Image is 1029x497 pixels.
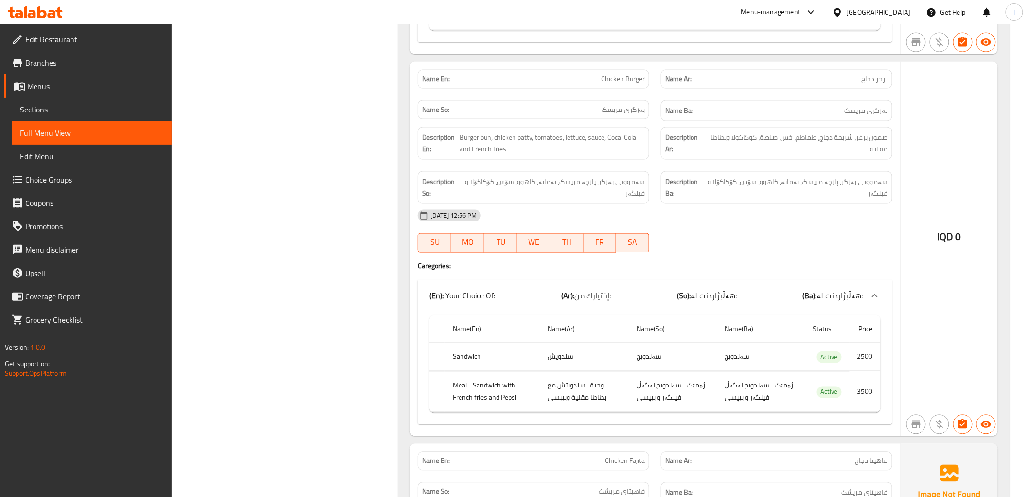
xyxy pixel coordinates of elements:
[25,221,164,232] span: Promotions
[706,131,888,155] span: صمون برغر، شريحة دجاج، طماطم، خس، صلصة، كوكاكولا وبطاطا مقلية
[620,236,645,250] span: SA
[418,280,892,312] div: (En): Your Choice Of:(Ar):إختيارك من:(So):هەڵبژاردنت لە:(Ba):هەڵبژاردنت لە:
[741,6,801,18] div: Menu-management
[602,105,645,115] span: بەرگری مریشک
[707,176,888,200] span: سەموونی بەرگر، پارچە مریشک، تەماتە، کاهوو، سۆس، کۆکاکۆلا و فینگەر
[451,233,484,253] button: MO
[930,415,949,434] button: Purchased item
[27,80,164,92] span: Menus
[25,267,164,279] span: Upsell
[862,74,888,84] span: برجر دجاج
[4,215,172,238] a: Promotions
[25,174,164,185] span: Choice Groups
[584,233,617,253] button: FR
[484,233,517,253] button: TU
[665,176,704,200] strong: Description Ba:
[847,7,911,18] div: [GEOGRAPHIC_DATA]
[717,315,805,343] th: Name(Ba)
[422,176,461,200] strong: Description So:
[629,343,717,371] td: سەندویچ
[906,415,926,434] button: Not branch specific item
[12,98,172,121] a: Sections
[805,315,850,343] th: Status
[855,456,888,466] span: فاهيتا دجاج
[4,168,172,191] a: Choice Groups
[4,74,172,98] a: Menus
[561,289,574,303] b: (Ar):
[817,351,842,363] div: Active
[20,127,164,139] span: Full Menu View
[599,487,645,497] span: فاهیتای مریشک
[4,261,172,285] a: Upsell
[817,289,863,303] span: هەڵبژاردنت لە:
[629,372,717,412] td: ژەمێک - سەندویچ لەگەڵ فینگەر و بیپسی
[463,176,645,200] span: سەموونی بەرگر، پارچە مریشک، تەماتە، کاهوو، سۆس، کۆکاکۆلا و فینگەر
[956,228,961,247] span: 0
[25,57,164,69] span: Branches
[906,33,926,52] button: Not branch specific item
[803,289,817,303] b: (Ba):
[550,233,584,253] button: TH
[1013,7,1015,18] span: l
[426,211,480,220] span: [DATE] 12:56 PM
[665,105,693,117] strong: Name Ba:
[422,131,458,155] strong: Description En:
[418,233,451,253] button: SU
[521,236,547,250] span: WE
[488,236,514,250] span: TU
[691,289,737,303] span: هەڵبژاردنت لە:
[629,315,717,343] th: Name(So)
[422,487,449,497] strong: Name So:
[717,343,805,371] td: سەندویچ
[953,33,973,52] button: Has choices
[30,341,45,353] span: 1.0.0
[4,238,172,261] a: Menu disclaimer
[25,197,164,209] span: Coupons
[605,456,645,466] span: Chicken Fajita
[422,456,450,466] strong: Name En:
[540,343,629,371] td: سندويش
[445,372,540,412] th: Meal - Sandwich with French fries and Pepsi
[554,236,580,250] span: TH
[422,105,449,115] strong: Name So:
[5,357,50,370] span: Get support on:
[418,261,892,271] h4: Caregories:
[422,74,450,84] strong: Name En:
[445,343,540,371] th: Sandwich
[850,315,881,343] th: Price
[4,28,172,51] a: Edit Restaurant
[817,387,842,398] div: Active
[25,291,164,302] span: Coverage Report
[4,308,172,331] a: Grocery Checklist
[574,289,611,303] span: إختيارك من:
[25,314,164,326] span: Grocery Checklist
[455,236,480,250] span: MO
[976,33,996,52] button: Available
[25,34,164,45] span: Edit Restaurant
[665,456,692,466] strong: Name Ar:
[20,150,164,162] span: Edit Menu
[665,131,704,155] strong: Description Ar:
[25,244,164,256] span: Menu disclaimer
[616,233,649,253] button: SA
[850,343,881,371] td: 2500
[4,285,172,308] a: Coverage Report
[422,236,447,250] span: SU
[845,105,888,117] span: بەرگری مریشک
[677,289,691,303] b: (So):
[665,74,692,84] strong: Name Ar:
[517,233,550,253] button: WE
[429,290,495,302] p: Your Choice Of:
[540,315,629,343] th: Name(Ar)
[20,104,164,115] span: Sections
[4,191,172,215] a: Coupons
[817,387,842,398] span: Active
[540,372,629,412] td: وجبة- سندويتش مع بطاطا مقلية وبيبسي
[12,145,172,168] a: Edit Menu
[460,131,645,155] span: Burger bun, chicken patty, tomatoes, lettuce, sauce, Coca-Cola and French fries
[12,121,172,145] a: Full Menu View
[587,236,613,250] span: FR
[937,228,953,247] span: IQD
[930,33,949,52] button: Purchased item
[5,367,67,380] a: Support.OpsPlatform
